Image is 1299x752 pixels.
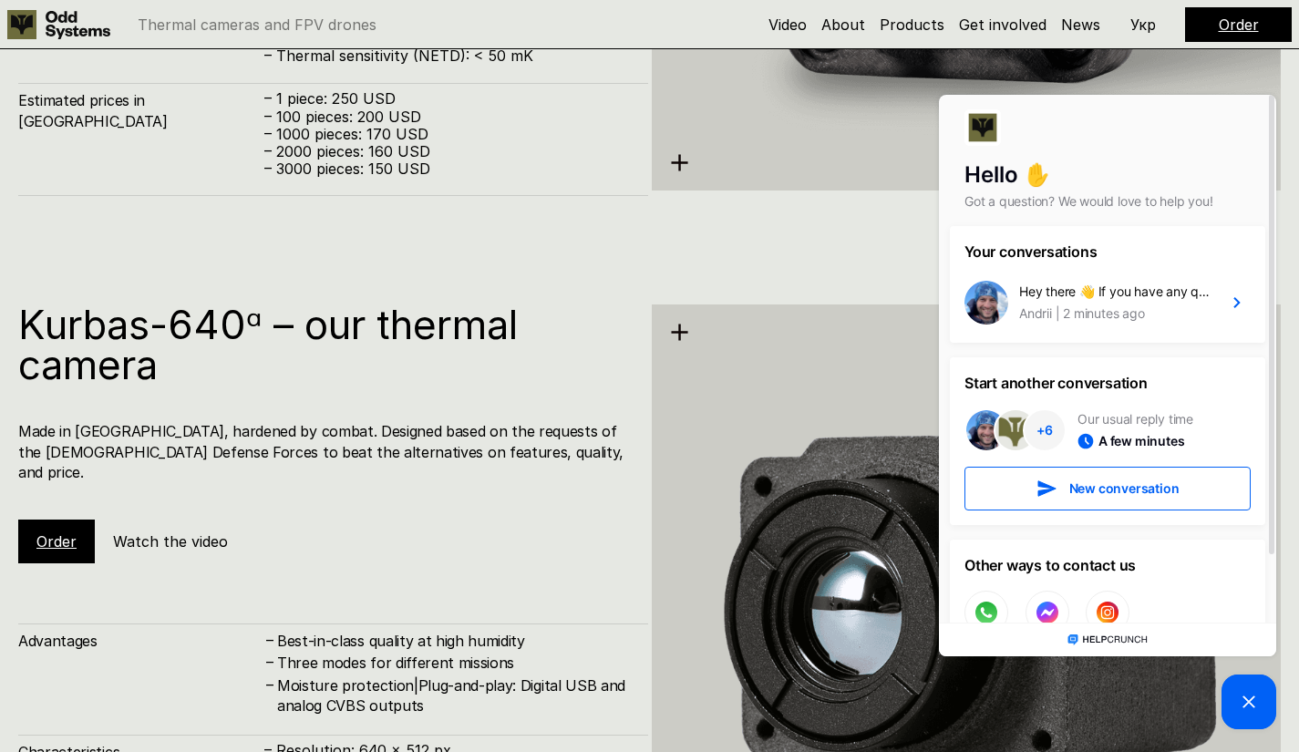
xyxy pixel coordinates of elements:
[277,653,630,673] h4: Three modes for different missions
[934,90,1281,734] iframe: HelpCrunch
[113,531,228,551] h5: Watch the video
[36,532,77,551] a: Order
[266,675,273,695] h4: –
[264,160,630,178] p: – 3000 pieces: 150 USD
[266,630,273,650] h4: –
[264,126,630,143] p: – 1000 pieces: 170 USD
[880,15,944,34] a: Products
[277,675,630,716] h4: Moisture protection|Plug-and-play: Digital USB and analog CVBS outputs
[277,631,630,651] h4: Best-in-class quality at high humidity
[1130,17,1156,32] p: Укр
[264,47,630,65] p: – Thermal sensitivity (NETD): < 50 mK
[1061,15,1100,34] a: News
[959,15,1046,34] a: Get involved
[18,90,264,131] h4: Estimated prices in [GEOGRAPHIC_DATA]
[1219,15,1259,34] a: Order
[18,421,630,482] h4: Made in [GEOGRAPHIC_DATA], hardened by combat. Designed based on the requests of the [DEMOGRAPHIC...
[768,15,807,34] a: Video
[266,652,273,672] h4: –
[264,143,630,160] p: – 2000 pieces: 160 USD
[264,108,630,126] p: – 100 pieces: 200 USD
[18,631,264,651] h4: Advantages
[821,15,865,34] a: About
[138,17,376,32] p: Thermal cameras and FPV drones
[264,90,630,108] p: – 1 piece: 250 USD
[18,304,630,385] h1: Kurbas-640ᵅ – our thermal camera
